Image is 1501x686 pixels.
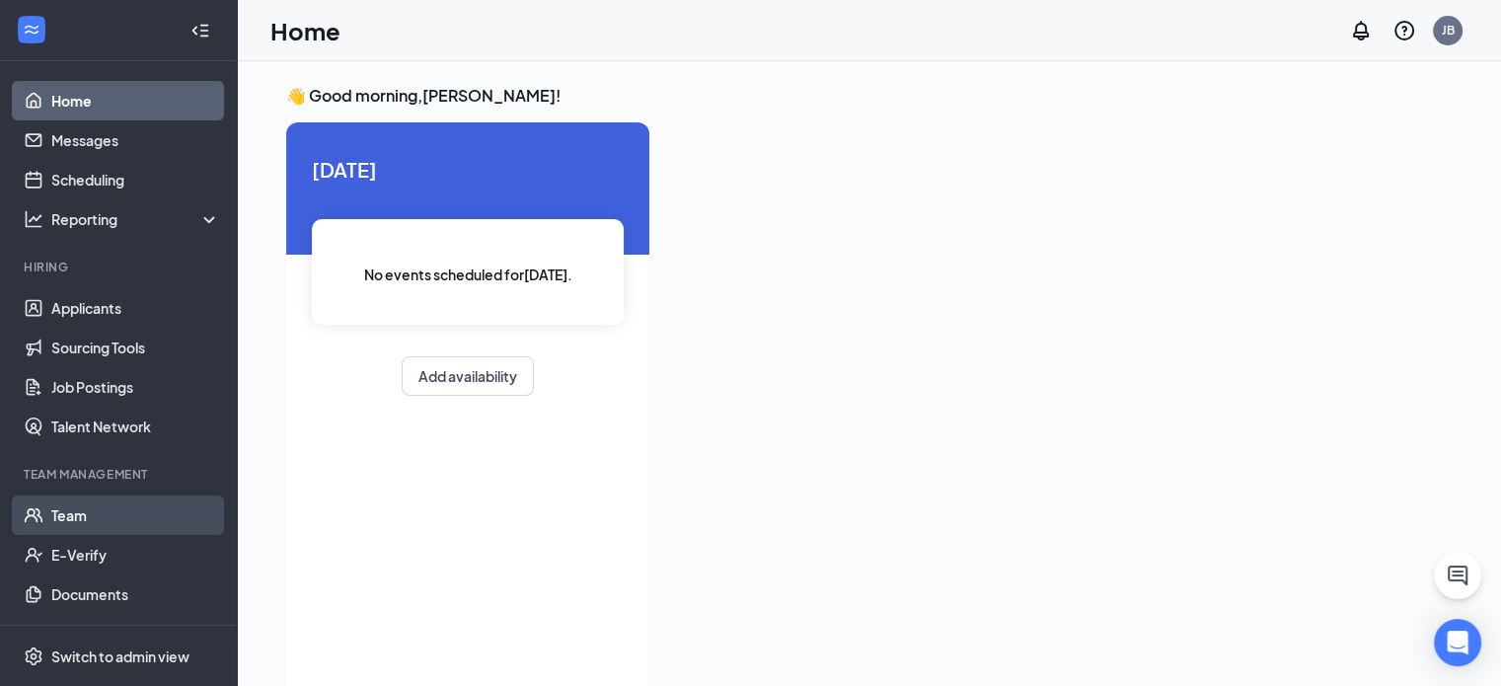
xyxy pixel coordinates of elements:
a: Sourcing Tools [51,328,220,367]
a: Home [51,81,220,120]
svg: Settings [24,647,43,666]
svg: Collapse [190,21,210,40]
svg: QuestionInfo [1392,19,1416,42]
h1: Home [270,14,340,47]
div: Switch to admin view [51,647,189,666]
svg: Notifications [1349,19,1373,42]
svg: Analysis [24,209,43,229]
a: Messages [51,120,220,160]
svg: WorkstreamLogo [22,20,41,39]
div: Reporting [51,209,221,229]
a: Team [51,495,220,535]
button: ChatActive [1434,552,1481,599]
a: Job Postings [51,367,220,407]
div: Open Intercom Messenger [1434,619,1481,666]
div: JB [1442,22,1455,38]
svg: ChatActive [1446,564,1469,587]
a: Applicants [51,288,220,328]
button: Add availability [402,356,534,396]
span: No events scheduled for [DATE] . [364,264,572,285]
a: E-Verify [51,535,220,574]
div: Team Management [24,466,216,483]
h3: 👋 Good morning, [PERSON_NAME] ! [286,85,1452,107]
a: Surveys [51,614,220,653]
a: Scheduling [51,160,220,199]
div: Hiring [24,259,216,275]
a: Talent Network [51,407,220,446]
a: Documents [51,574,220,614]
span: [DATE] [312,154,624,185]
